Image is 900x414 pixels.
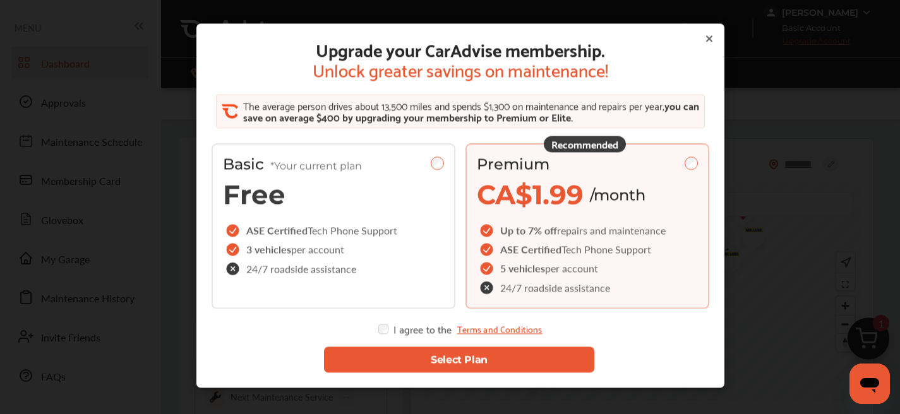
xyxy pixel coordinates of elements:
[561,242,651,256] span: Tech Phone Support
[457,324,542,334] a: Terms and Conditions
[270,160,362,172] span: *Your current plan
[223,178,285,211] span: Free
[500,223,557,237] span: Up to 7% off
[477,178,584,211] span: CA$1.99
[500,242,561,256] span: ASE Certified
[243,97,699,125] span: you can save on average $400 by upgrading your membership to Premium or Elite.
[223,155,362,173] span: Basic
[500,283,610,293] span: 24/7 roadside assistance
[480,224,495,237] img: checkIcon.6d469ec1.svg
[849,364,890,404] iframe: Button to launch messaging window
[480,281,495,294] img: check-cross-icon.c68f34ea.svg
[500,261,545,275] span: 5 vehicles
[557,223,666,237] span: repairs and maintenance
[378,324,542,334] div: I agree to the
[544,136,626,152] div: Recommended
[313,38,608,59] span: Upgrade your CarAdvise membership.
[291,242,344,256] span: per account
[226,224,241,237] img: checkIcon.6d469ec1.svg
[477,155,549,173] span: Premium
[545,261,598,275] span: per account
[590,186,645,204] span: /month
[480,262,495,275] img: checkIcon.6d469ec1.svg
[308,223,397,237] span: Tech Phone Support
[313,59,608,79] span: Unlock greater savings on maintenance!
[246,223,308,237] span: ASE Certified
[480,243,495,256] img: checkIcon.6d469ec1.svg
[243,97,664,114] span: The average person drives about 13,500 miles and spends $1,300 on maintenance and repairs per year,
[221,103,237,119] img: CA_CheckIcon.cf4f08d4.svg
[226,262,241,275] img: check-cross-icon.c68f34ea.svg
[226,243,241,256] img: checkIcon.6d469ec1.svg
[324,346,594,372] button: Select Plan
[246,242,291,256] span: 3 vehicles
[246,264,356,274] span: 24/7 roadside assistance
